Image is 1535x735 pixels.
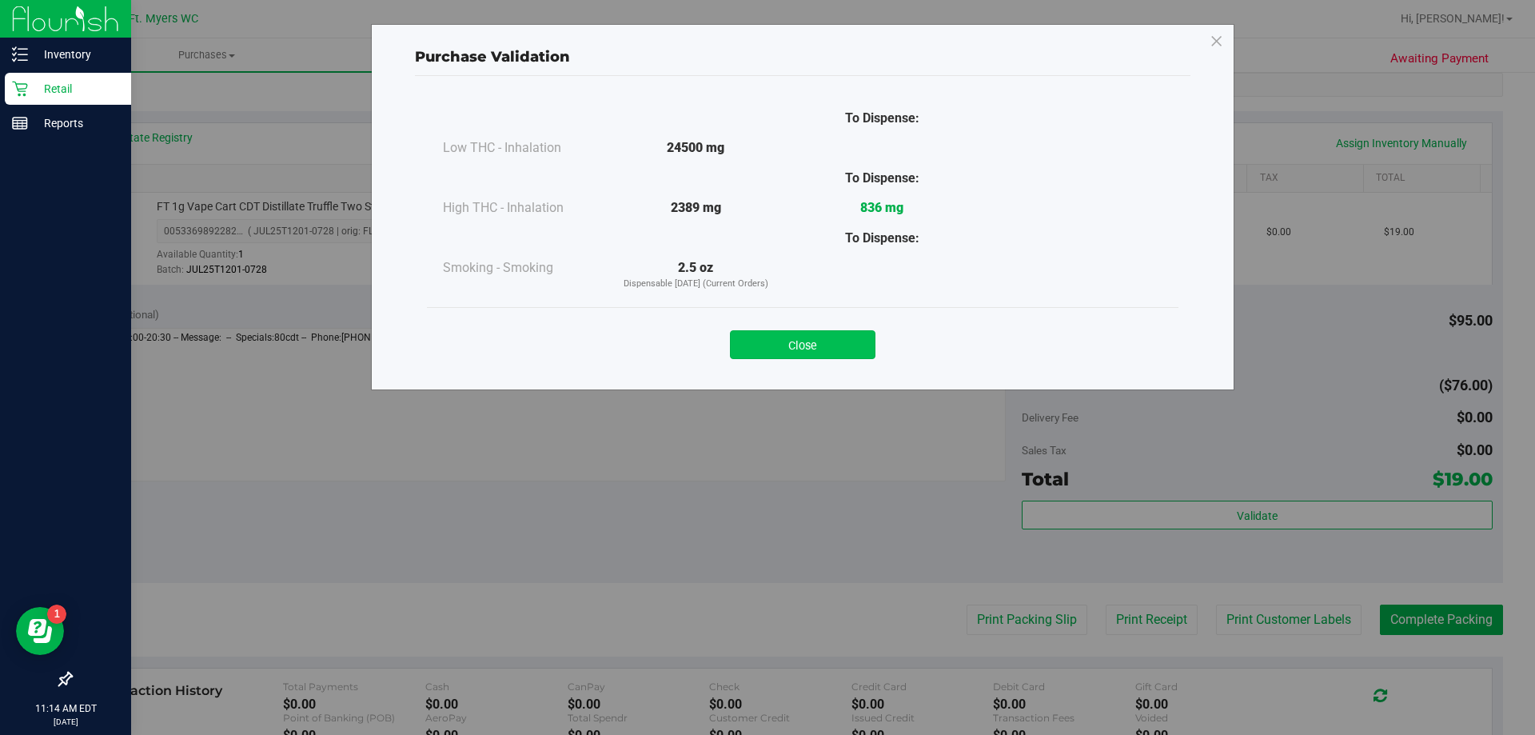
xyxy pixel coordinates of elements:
div: 2389 mg [603,198,789,218]
div: 24500 mg [603,138,789,158]
iframe: Resource center unread badge [47,605,66,624]
p: Inventory [28,45,124,64]
div: High THC - Inhalation [443,198,603,218]
p: 11:14 AM EDT [7,701,124,716]
p: Retail [28,79,124,98]
div: Smoking - Smoking [443,258,603,278]
div: 2.5 oz [603,258,789,291]
div: To Dispense: [789,109,975,128]
iframe: Resource center [16,607,64,655]
p: Reports [28,114,124,133]
inline-svg: Inventory [12,46,28,62]
strong: 836 mg [860,200,903,215]
inline-svg: Reports [12,115,28,131]
div: To Dispense: [789,229,975,248]
div: Low THC - Inhalation [443,138,603,158]
button: Close [730,330,875,359]
p: Dispensable [DATE] (Current Orders) [603,278,789,291]
div: To Dispense: [789,169,975,188]
inline-svg: Retail [12,81,28,97]
p: [DATE] [7,716,124,728]
span: Purchase Validation [415,48,570,66]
